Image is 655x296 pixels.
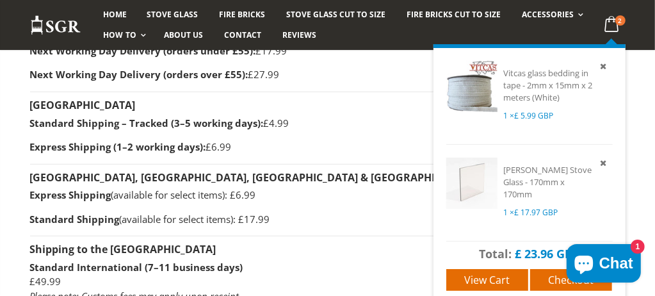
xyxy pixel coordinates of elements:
[515,110,554,121] span: £ 5.99 GBP
[94,4,137,25] a: Home
[30,140,626,154] p: £6.99
[30,117,264,129] strong: Standard Shipping – Tracked (3–5 working days):
[30,261,243,274] strong: Standard International (7–11 business days)
[397,4,510,25] a: Fire Bricks Cut To Size
[615,15,626,26] span: 2
[273,25,326,45] a: Reviews
[224,29,261,40] span: Contact
[549,273,594,287] span: Checkout
[214,25,271,45] a: Contact
[104,29,136,40] span: How To
[277,4,395,25] a: Stove Glass Cut To Size
[30,188,111,201] strong: Express Shipping
[30,67,626,82] p: £27.99
[563,244,645,286] inbox-online-store-chat: Shopify online store chat
[504,67,593,103] a: Vitcas glass bedding in tape - 2mm x 15mm x 2 meters (White)
[530,269,612,292] a: Checkout
[407,9,501,20] span: Fire Bricks Cut To Size
[446,158,497,209] img: Boatman Stove Glass - 170mm x 170mm
[154,25,213,45] a: About us
[446,269,528,292] a: View cart
[286,9,385,20] span: Stove Glass Cut To Size
[504,164,592,200] a: [PERSON_NAME] Stove Glass - 170mm x 170mm
[282,29,316,40] span: Reviews
[512,4,590,25] a: Accessories
[30,68,248,81] strong: Next Working Day Delivery (orders over £55):
[147,9,198,20] span: Stove Glass
[515,207,558,218] span: £ 17.97 GBP
[504,207,558,218] span: 1 ×
[30,116,626,131] p: £4.99
[465,273,510,287] span: View cart
[599,13,625,38] a: 2
[30,242,216,256] strong: Shipping to the [GEOGRAPHIC_DATA]
[30,44,626,58] p: £17.99
[446,61,497,112] img: Vitcas glass bedding in tape - 2mm x 15mm x 2 meters (White)
[94,25,152,45] a: How To
[598,156,613,170] a: Remove item
[504,110,554,121] span: 1 ×
[30,140,206,153] strong: Express Shipping (1–2 working days):
[30,170,477,185] strong: [GEOGRAPHIC_DATA], [GEOGRAPHIC_DATA], [GEOGRAPHIC_DATA] & [GEOGRAPHIC_DATA]
[30,213,120,226] strong: Standard Shipping
[137,4,207,25] a: Stove Glass
[219,9,265,20] span: Fire Bricks
[209,4,275,25] a: Fire Bricks
[164,29,203,40] span: About us
[515,246,579,261] span: £ 23.96 GBP
[30,188,626,202] p: (available for select items): £6.99
[30,44,256,57] strong: Next Working Day Delivery (orders under £55):
[479,246,512,261] span: Total:
[104,9,127,20] span: Home
[30,98,136,112] strong: [GEOGRAPHIC_DATA]
[30,212,626,227] p: (available for select items): £17.99
[30,15,81,36] img: Stove Glass Replacement
[598,59,613,74] a: Remove item
[522,9,574,20] span: Accessories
